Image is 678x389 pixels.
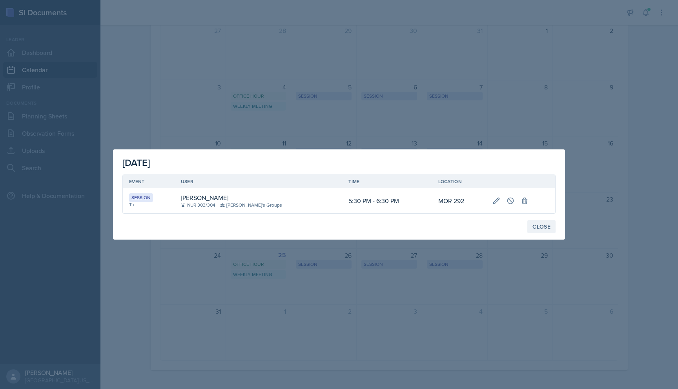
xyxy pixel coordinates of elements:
[532,224,550,230] div: Close
[123,175,175,188] th: Event
[432,175,487,188] th: Location
[181,193,228,202] div: [PERSON_NAME]
[129,201,168,208] div: Tu
[342,188,432,213] td: 5:30 PM - 6:30 PM
[342,175,432,188] th: Time
[527,220,556,233] button: Close
[129,193,153,202] div: Session
[122,156,556,170] div: [DATE]
[175,175,343,188] th: User
[181,202,215,209] div: NUR 303/304
[432,188,487,213] td: MOR 292
[220,202,282,209] div: [PERSON_NAME]'s Groups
